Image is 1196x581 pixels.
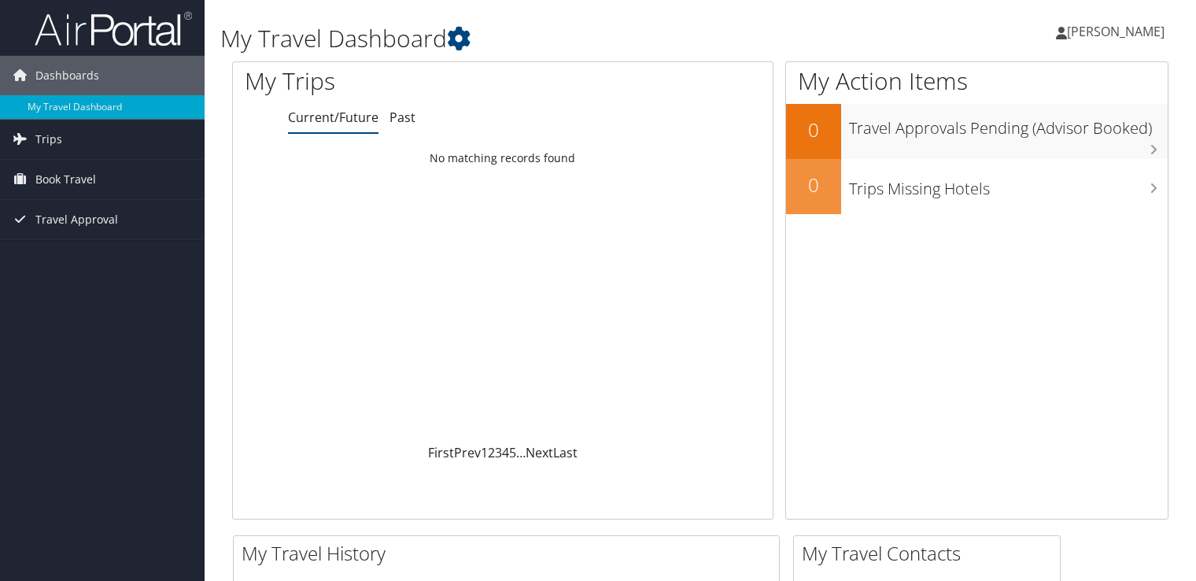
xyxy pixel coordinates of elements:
a: 0Travel Approvals Pending (Advisor Booked) [786,104,1168,159]
a: Current/Future [288,109,378,126]
span: Travel Approval [35,200,118,239]
img: airportal-logo.png [35,10,192,47]
h1: My Travel Dashboard [220,22,860,55]
span: Book Travel [35,160,96,199]
h3: Trips Missing Hotels [849,170,1168,200]
a: 2 [488,444,495,461]
h1: My Trips [245,65,536,98]
h1: My Action Items [786,65,1168,98]
a: Last [553,444,578,461]
span: … [516,444,526,461]
a: 4 [502,444,509,461]
td: No matching records found [233,144,773,172]
a: Prev [454,444,481,461]
a: 3 [495,444,502,461]
a: 5 [509,444,516,461]
span: Trips [35,120,62,159]
a: Past [389,109,415,126]
h2: My Travel Contacts [802,540,1060,567]
a: [PERSON_NAME] [1056,8,1180,55]
span: [PERSON_NAME] [1067,23,1165,40]
h3: Travel Approvals Pending (Advisor Booked) [849,109,1168,139]
a: First [428,444,454,461]
a: 1 [481,444,488,461]
h2: 0 [786,117,841,143]
a: Next [526,444,553,461]
h2: My Travel History [242,540,779,567]
a: 0Trips Missing Hotels [786,159,1168,214]
span: Dashboards [35,56,99,95]
h2: 0 [786,172,841,198]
